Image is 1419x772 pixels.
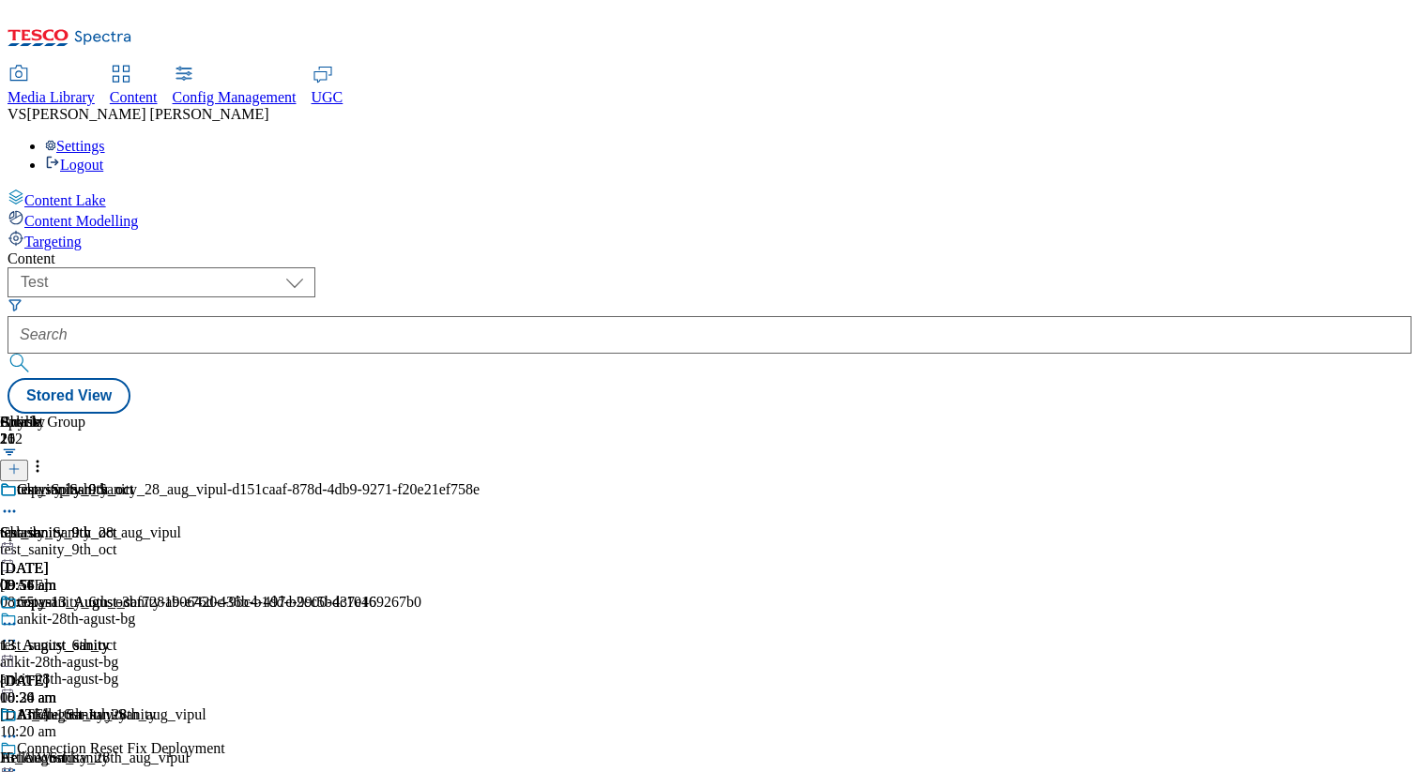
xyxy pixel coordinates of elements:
[312,89,343,105] span: UGC
[8,378,130,414] button: Stored View
[8,67,95,106] a: Media Library
[110,67,158,106] a: Content
[45,138,105,154] a: Settings
[45,157,103,173] a: Logout
[8,297,23,312] svg: Search Filters
[8,106,26,122] span: VS
[8,250,1411,267] div: Content
[17,706,156,723] div: Ankit-16th-July-Sanity
[8,230,1411,250] a: Targeting
[8,89,95,105] span: Media Library
[173,89,297,105] span: Config Management
[24,213,138,229] span: Content Modelling
[110,89,158,105] span: Content
[24,192,106,208] span: Content Lake
[8,316,1411,354] input: Search
[312,67,343,106] a: UGC
[173,67,297,106] a: Config Management
[17,481,480,498] div: copy-Splash_Sanity_28_aug_vipul-d151caaf-878d-4db9-9271-f20e21ef758e
[8,209,1411,230] a: Content Modelling
[24,234,82,250] span: Targeting
[8,189,1411,209] a: Content Lake
[26,106,268,122] span: [PERSON_NAME] [PERSON_NAME]
[17,594,376,611] div: copy-13_August-3bf7281b-e76d-436b-b1dd-b2cc5bdc1046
